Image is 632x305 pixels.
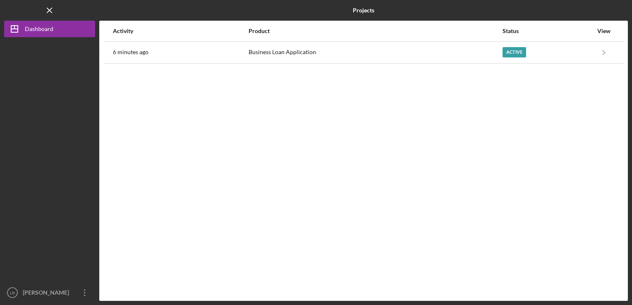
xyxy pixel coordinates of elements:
[113,28,248,34] div: Activity
[594,28,614,34] div: View
[21,284,74,303] div: [PERSON_NAME]
[353,7,374,14] b: Projects
[113,49,148,55] time: 2025-10-14 21:08
[249,42,502,63] div: Business Loan Application
[25,21,53,39] div: Dashboard
[503,47,526,57] div: Active
[10,291,15,295] text: LB
[503,28,593,34] div: Status
[4,284,95,301] button: LB[PERSON_NAME]
[4,21,95,37] button: Dashboard
[249,28,502,34] div: Product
